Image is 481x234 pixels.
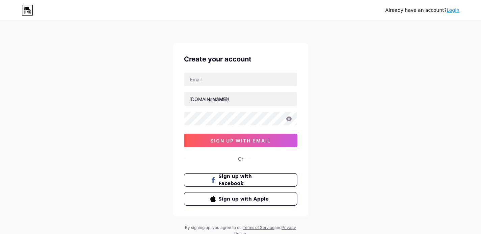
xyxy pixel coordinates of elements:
[184,192,297,206] button: Sign up with Apple
[184,92,297,106] input: username
[447,7,459,13] a: Login
[243,225,274,230] a: Terms of Service
[184,134,297,147] button: sign up with email
[189,96,229,103] div: [DOMAIN_NAME]/
[218,196,271,203] span: Sign up with Apple
[210,138,271,144] span: sign up with email
[218,173,271,187] span: Sign up with Facebook
[238,155,243,162] div: Or
[184,73,297,86] input: Email
[184,173,297,187] button: Sign up with Facebook
[385,7,459,14] div: Already have an account?
[184,54,297,64] div: Create your account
